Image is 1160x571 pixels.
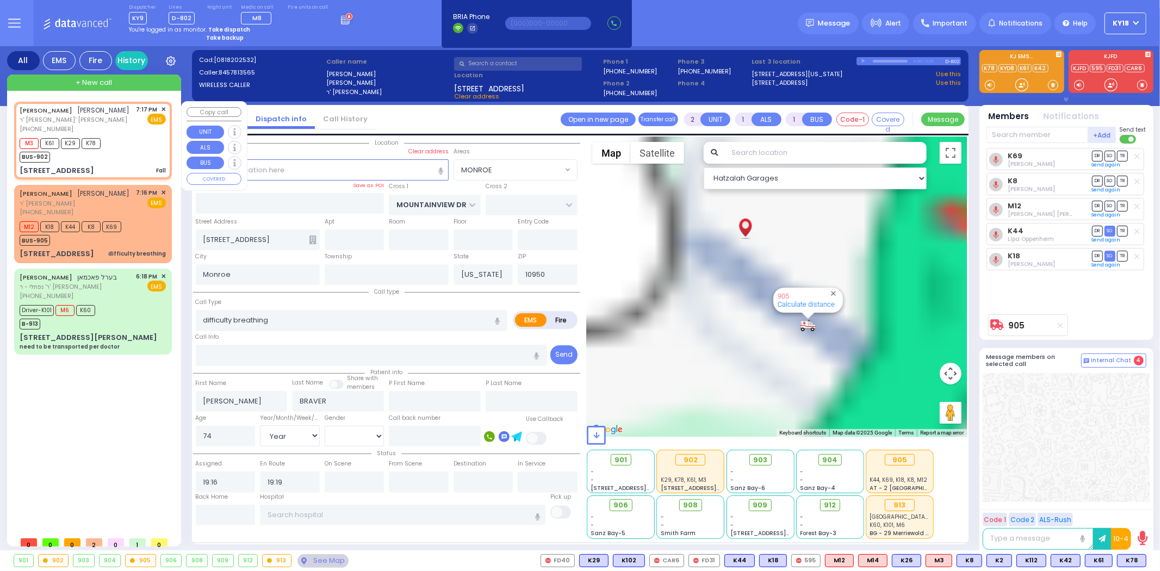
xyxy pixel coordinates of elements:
button: Covered [872,113,904,126]
span: TR [1117,151,1128,161]
span: Smith Farm [661,529,696,537]
span: - [800,476,803,484]
span: Moshe Greenfeld [1008,185,1055,193]
span: Phone 2 [603,79,674,88]
img: red-radio-icon.svg [545,558,551,563]
span: - [591,468,594,476]
label: Medic on call [241,4,275,11]
a: FD31 [1107,64,1124,72]
span: 0 [42,538,59,547]
span: 909 [753,500,768,511]
div: 901 [14,555,33,567]
span: 8457813565 [219,68,255,77]
div: BLS [957,554,982,567]
span: 0 [108,538,124,547]
span: - [730,468,734,476]
button: +Add [1088,127,1116,143]
input: Search location [724,142,926,164]
div: ALS [858,554,888,567]
button: Internal Chat 4 [1081,353,1146,368]
div: 908 [187,555,207,567]
span: - [591,513,594,521]
label: Apt [325,218,334,226]
small: Share with [347,374,378,382]
span: 2 [86,538,102,547]
span: TR [1117,226,1128,236]
div: 905 [126,555,156,567]
img: comment-alt.png [1084,358,1089,364]
span: KY18 [1113,18,1130,28]
span: בערל פאכמאן [78,272,117,282]
label: Last 3 location [752,57,857,66]
label: EMS [515,313,547,327]
span: TR [1117,251,1128,261]
input: (000)000-00000 [505,17,591,30]
span: Lipa Oppenheim [1008,235,1054,243]
img: red-radio-icon.svg [693,558,699,563]
span: Alert [885,18,901,28]
label: En Route [260,460,285,468]
span: SO [1105,226,1115,236]
a: Send again [1092,162,1121,168]
a: Calculate distance [778,300,835,308]
span: Call type [369,288,405,296]
span: Joel Gross [1008,260,1055,268]
div: EMS [43,51,76,70]
div: 902 [39,555,69,567]
button: Code 2 [1009,513,1036,526]
button: UNIT [700,113,730,126]
span: [0818202532] [214,55,256,64]
span: DR [1092,251,1103,261]
span: Sanz Bay-6 [730,484,765,492]
span: 912 [824,500,836,511]
span: - [591,521,594,529]
label: P Last Name [486,379,522,388]
label: Call back number [389,414,441,423]
a: Dispatch info [247,114,315,124]
span: K44 [61,221,80,232]
span: K60, K101, M6 [870,521,905,529]
span: BUS-905 [20,235,50,246]
span: EMS [147,281,166,291]
h5: Message members on selected call [987,353,1081,368]
span: [STREET_ADDRESS] [454,83,524,92]
label: Destination [454,460,486,468]
span: 901 [615,455,627,466]
div: See map [297,554,349,568]
label: Fire [546,313,576,327]
span: ✕ [161,188,166,197]
a: Call History [315,114,376,124]
div: 913 [885,499,915,511]
span: SO [1105,251,1115,261]
a: [STREET_ADDRESS][US_STATE] [752,70,843,79]
span: 4 [1134,356,1144,365]
button: Code-1 [836,113,869,126]
button: Close [828,288,839,299]
img: message.svg [806,19,814,27]
span: 904 [822,455,838,466]
span: You're logged in as monitor. [129,26,207,34]
label: ZIP [518,252,526,261]
div: 904 [100,555,121,567]
label: Cad: [199,55,323,65]
span: ✕ [161,272,166,281]
span: Sanz Bay-5 [591,529,626,537]
span: Important [933,18,967,28]
label: City [196,252,207,261]
span: K29 [61,138,80,149]
span: K29, K78, K61, M3 [661,476,706,484]
span: Internal Chat [1091,357,1132,364]
label: Pick up [550,493,571,501]
button: 10-4 [1111,528,1131,550]
span: BUS-902 [20,152,50,163]
div: BLS [892,554,921,567]
div: 903 [73,555,94,567]
strong: Take dispatch [208,26,250,34]
div: Year/Month/Week/Day [260,414,320,423]
div: D-802 [945,57,961,65]
span: K78 [82,138,101,149]
label: First Name [196,379,227,388]
span: Yoel Mayer Goldberger [1008,160,1055,168]
label: Age [196,414,207,423]
div: 906 [161,555,182,567]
